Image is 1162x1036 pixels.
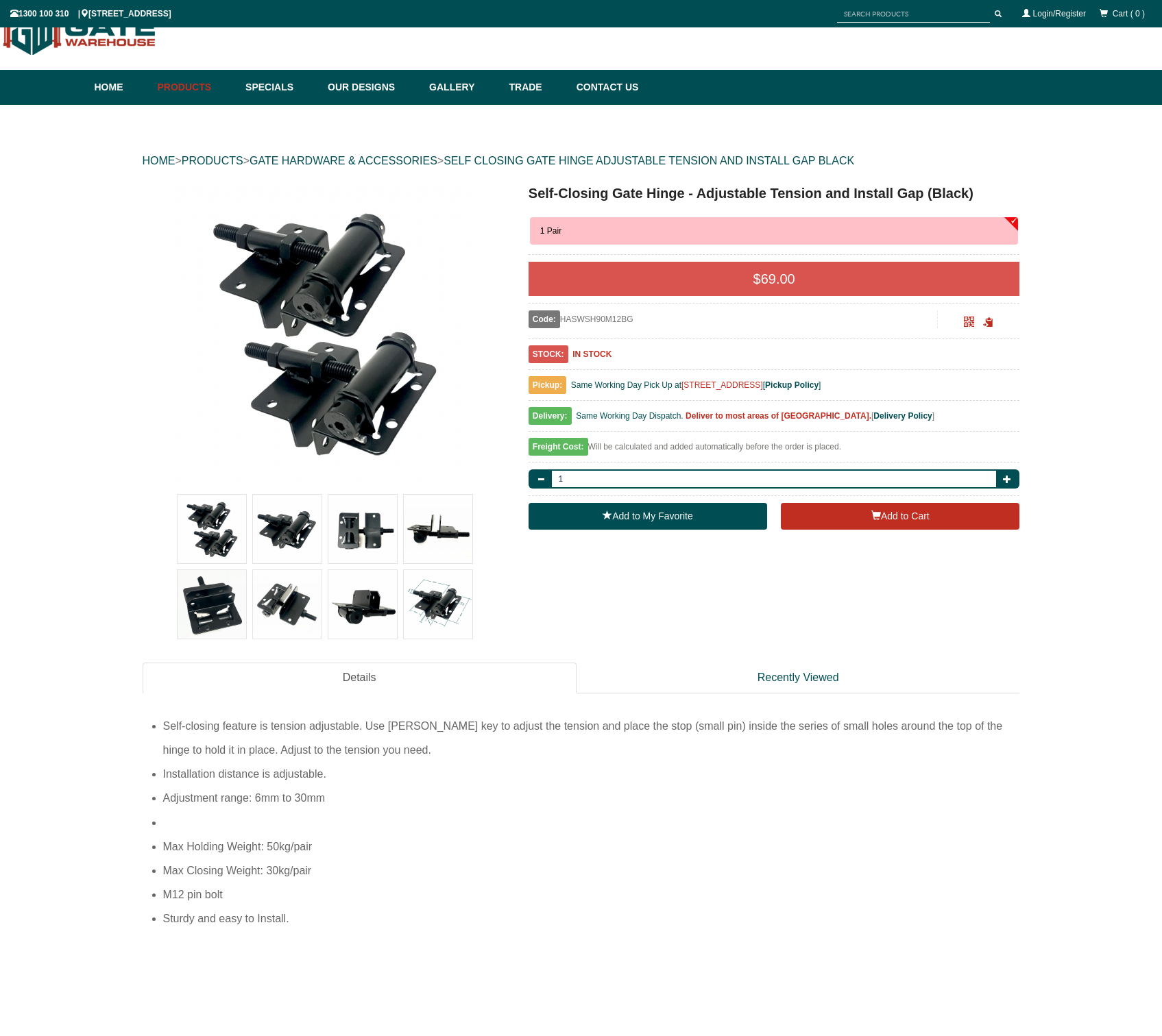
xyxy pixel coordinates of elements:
span: Same Working Day Pick Up at [ ] [571,380,821,390]
img: Self-Closing Gate Hinge - Adjustable Tension and Install Gap (Black) [404,570,472,639]
a: Specials [239,70,321,105]
span: Code: [529,310,560,328]
iframe: LiveChat chat widget [888,669,1162,988]
img: Self-Closing Gate Hinge - Adjustable Tension and Install Gap (Black) [253,495,322,563]
a: Gallery [422,70,502,105]
a: Click to enlarge and scan to share. [964,319,974,328]
a: HOME [143,155,175,166]
li: Self-closing feature is tension adjustable. Use [PERSON_NAME] key to adjust the tension and place... [163,714,1020,762]
a: Contact Us [570,70,639,105]
a: Home [95,70,151,105]
img: Self-Closing Gate Hinge - Adjustable Tension and Install Gap (Black) [404,495,472,563]
img: Self-Closing Gate Hinge - Adjustable Tension and Install Gap (Black) [328,570,397,639]
a: GATE HARDWARE & ACCESSORIES [250,155,437,166]
li: Max Closing Weight: 30kg/pair [163,859,1020,883]
b: Deliver to most areas of [GEOGRAPHIC_DATA]. [686,411,871,421]
li: Installation distance is adjustable. [163,762,1020,786]
a: Trade [502,70,569,105]
div: [ ] [529,408,1020,432]
a: Self-Closing Gate Hinge - Adjustable Tension and Install Gap (Black) - 1 Pair - Gate Warehouse [144,183,507,484]
a: Our Designs [321,70,422,105]
b: IN STOCK [572,349,612,359]
a: PRODUCTS [182,155,243,166]
img: Self-Closing Gate Hinge - Adjustable Tension and Install Gap (Black) [253,570,322,639]
span: Click to copy the URL [983,317,993,328]
li: Adjustment range: 6mm to 30mm [163,786,1020,810]
a: Pickup Policy [765,380,819,390]
a: [STREET_ADDRESS] [681,380,763,390]
a: Delivery Policy [873,411,932,421]
div: > > > [143,139,1020,183]
img: Self-Closing Gate Hinge - Adjustable Tension and Install Gap (Black) - 1 Pair - Gate Warehouse [174,183,476,484]
img: Self-Closing Gate Hinge - Adjustable Tension and Install Gap (Black) [178,570,246,639]
span: Pickup: [529,376,566,394]
button: 1 Pair [530,217,1019,245]
li: Max Holding Weight: 50kg/pair [163,835,1020,859]
span: 1 Pair [540,226,561,236]
span: STOCK: [529,345,568,363]
img: Self-Closing Gate Hinge - Adjustable Tension and Install Gap (Black) [178,495,246,563]
span: Delivery: [529,407,572,425]
div: Will be calculated and added automatically before the order is placed. [529,439,1020,463]
a: Products [151,70,239,105]
input: SEARCH PRODUCTS [837,5,990,23]
li: Sturdy and easy to Install. [163,907,1020,930]
span: Freight Cost: [529,438,588,456]
a: Login/Register [1033,9,1086,18]
button: Add to Cart [781,503,1019,530]
h1: Self-Closing Gate Hinge - Adjustable Tension and Install Gap (Black) [529,183,1020,203]
span: 69.00 [761,271,795,286]
a: Add to My Favorite [529,503,767,530]
a: Recently Viewed [577,663,1020,693]
div: HASWSH90M12BG [529,310,938,328]
span: Cart ( 0 ) [1113,9,1145,18]
a: Details [143,663,577,693]
div: $ [529,262,1020,296]
li: M12 pin bolt [163,883,1020,907]
a: SELF CLOSING GATE HINGE ADJUSTABLE TENSION AND INSTALL GAP BLACK [444,155,854,166]
img: Self-Closing Gate Hinge - Adjustable Tension and Install Gap (Black) [328,495,397,563]
span: 1300 100 310 | [STREET_ADDRESS] [10,9,171,18]
span: Same Working Day Dispatch. [576,411,683,421]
